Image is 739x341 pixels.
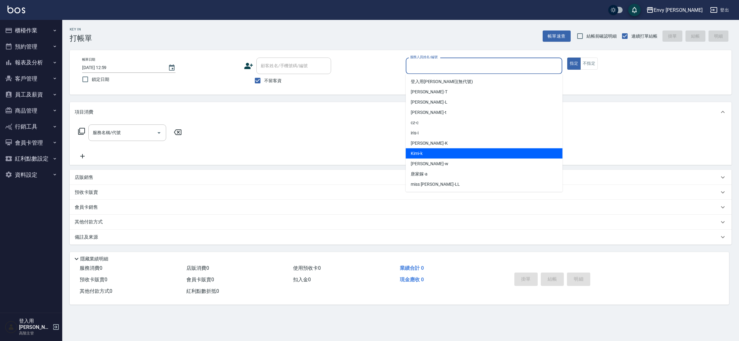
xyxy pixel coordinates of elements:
span: [PERSON_NAME] -L [411,99,447,105]
span: 使用預收卡 0 [293,265,321,271]
h2: Key In [70,27,92,31]
button: 指定 [567,58,581,70]
span: 不留客資 [264,77,282,84]
span: 服務消費 0 [80,265,102,271]
p: 預收卡販賣 [75,189,98,196]
button: 商品管理 [2,103,60,119]
button: Open [154,128,164,138]
label: 帳單日期 [82,57,95,62]
h3: 打帳單 [70,34,92,43]
div: 店販銷售 [70,170,732,185]
span: 會員卡販賣 0 [186,277,214,283]
button: 資料設定 [2,167,60,183]
p: 會員卡銷售 [75,204,98,211]
div: 預收卡販賣 [70,185,732,200]
span: 扣入金 0 [293,277,311,283]
button: 員工及薪資 [2,86,60,103]
p: 備註及來源 [75,234,98,241]
span: cz -c [411,119,419,126]
label: 服務人員姓名/編號 [410,55,437,59]
span: iris -i [411,130,419,136]
h5: 登入用[PERSON_NAME] [19,318,51,330]
span: [PERSON_NAME] -K [411,140,448,147]
p: 隱藏業績明細 [80,256,108,262]
button: 不指定 [580,58,598,70]
span: 紅利點數折抵 0 [186,288,219,294]
span: 連續打單結帳 [631,33,657,40]
p: 高階主管 [19,330,51,336]
span: 預收卡販賣 0 [80,277,107,283]
span: 鎖定日期 [92,76,109,83]
button: Envy [PERSON_NAME] [644,4,705,16]
button: 登出 [708,4,732,16]
button: 會員卡管理 [2,135,60,151]
span: 店販消費 0 [186,265,209,271]
div: 備註及來源 [70,230,732,245]
p: 項目消費 [75,109,93,115]
span: 結帳前確認明細 [587,33,617,40]
button: 客戶管理 [2,71,60,87]
span: 業績合計 0 [400,265,424,271]
p: 其他付款方式 [75,219,106,226]
button: 報表及分析 [2,54,60,71]
button: Choose date, selected date is 2025-08-25 [164,60,179,75]
span: 登入用[PERSON_NAME] (無代號) [411,78,473,85]
div: Envy [PERSON_NAME] [654,6,703,14]
button: 預約管理 [2,39,60,55]
img: Logo [7,6,25,13]
img: Person [5,321,17,333]
button: 櫃檯作業 [2,22,60,39]
div: 其他付款方式 [70,215,732,230]
span: [PERSON_NAME] -t [411,109,447,116]
span: 現金應收 0 [400,277,424,283]
span: miss [PERSON_NAME] -LL [411,181,460,188]
span: [PERSON_NAME] -T [411,89,447,95]
input: YYYY/MM/DD hh:mm [82,63,162,73]
button: 帳單速查 [543,30,571,42]
span: Kimi -k [411,150,423,157]
div: 項目消費 [70,102,732,122]
span: 唐家鎵 -a [411,171,428,177]
p: 店販銷售 [75,174,93,181]
span: [PERSON_NAME] -w [411,161,448,167]
button: save [628,4,641,16]
button: 紅利點數設定 [2,151,60,167]
button: 行銷工具 [2,119,60,135]
div: 會員卡銷售 [70,200,732,215]
span: 其他付款方式 0 [80,288,112,294]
